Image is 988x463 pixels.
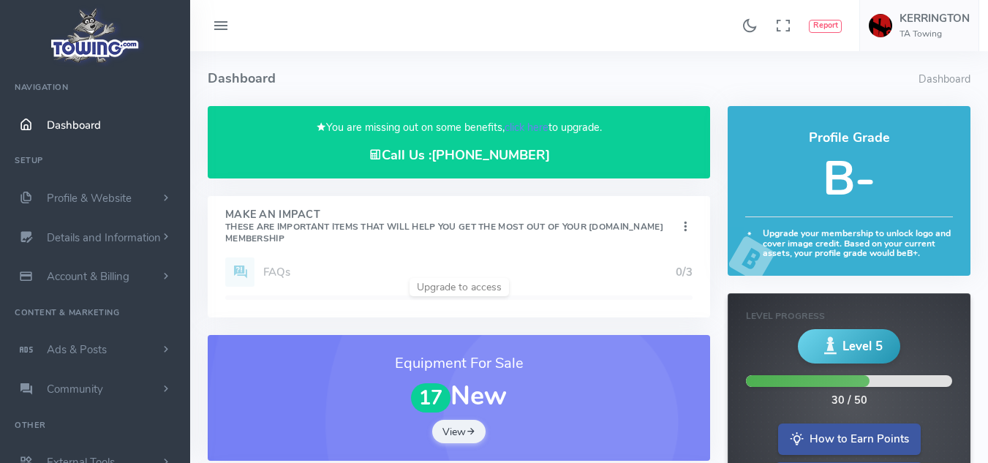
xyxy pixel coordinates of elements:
small: These are important items that will help you get the most out of your [DOMAIN_NAME] Membership [225,221,663,244]
span: Details and Information [47,230,161,245]
span: Level 5 [842,337,883,355]
img: logo [46,4,145,67]
h5: B- [745,153,953,205]
a: View [432,420,486,443]
h4: Make An Impact [225,209,678,244]
h5: KERRINGTON [900,12,970,24]
span: Profile & Website [47,191,132,206]
a: How to Earn Points [778,424,921,455]
p: You are missing out on some benefits, to upgrade. [225,119,693,136]
img: user-image [869,14,892,37]
span: Ads & Posts [47,342,107,357]
h3: Equipment For Sale [225,353,693,374]
span: 17 [411,383,450,413]
a: [PHONE_NUMBER] [431,146,550,164]
h4: Profile Grade [745,131,953,146]
div: 30 / 50 [831,393,867,409]
h6: Level Progress [746,312,952,321]
span: Community [47,382,103,396]
button: Report [809,20,842,33]
li: Dashboard [919,72,970,88]
h6: Upgrade your membership to unlock logo and cover image credit. Based on your current assets, your... [745,229,953,258]
h1: New [225,382,693,413]
strong: B+ [907,247,918,259]
a: click here [505,120,548,135]
h4: Call Us : [225,148,693,163]
span: Account & Billing [47,269,129,284]
span: Dashboard [47,118,101,132]
h6: TA Towing [900,29,970,39]
h4: Dashboard [208,51,919,106]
